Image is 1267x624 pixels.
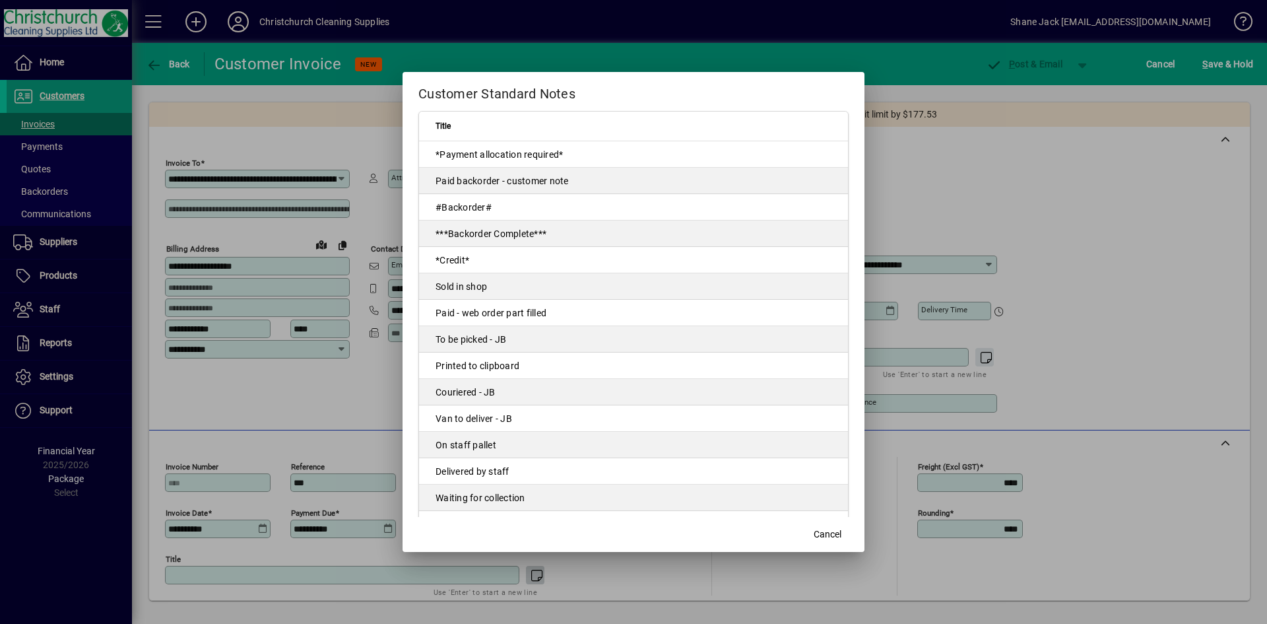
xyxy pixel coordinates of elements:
td: On staff pallet [419,432,848,458]
span: Cancel [814,528,841,541]
td: Van to deliver - JB [419,405,848,432]
span: Title [436,119,451,133]
td: To be picked - [PERSON_NAME] [419,511,848,537]
td: Paid backorder - customer note [419,168,848,194]
td: Printed to clipboard [419,353,848,379]
td: To be picked - JB [419,326,848,353]
td: #Backorder# [419,194,848,221]
td: Delivered by staff [419,458,848,485]
td: Paid - web order part filled [419,300,848,326]
td: *Payment allocation required* [419,141,848,168]
td: Waiting for collection [419,485,848,511]
td: Couriered - JB [419,379,848,405]
h2: Customer Standard Notes [403,72,864,110]
button: Cancel [806,523,849,547]
td: Sold in shop [419,273,848,300]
